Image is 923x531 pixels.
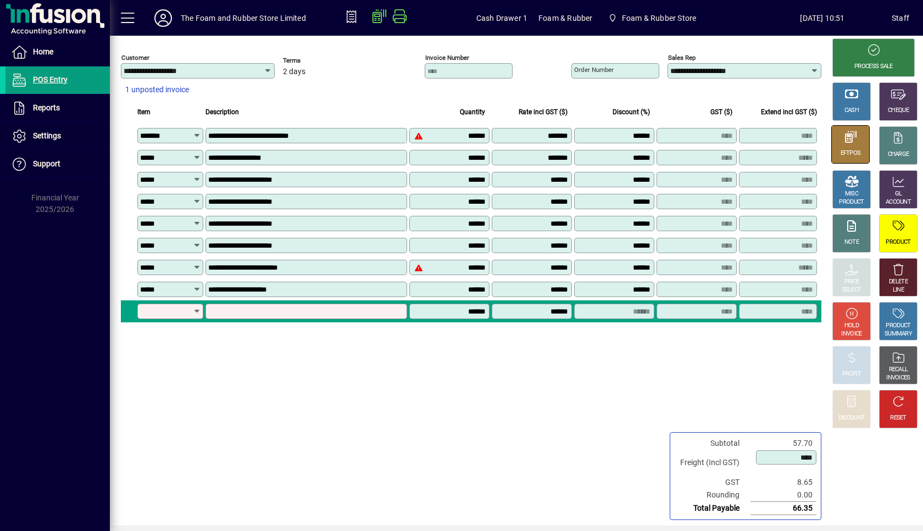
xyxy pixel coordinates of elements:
span: Extend incl GST ($) [761,106,817,118]
div: LINE [893,286,904,294]
div: PRODUCT [886,322,910,330]
button: 1 unposted invoice [121,80,193,100]
span: Terms [283,57,349,64]
span: GST ($) [710,106,732,118]
div: ACCOUNT [886,198,911,206]
div: INVOICES [886,374,910,382]
td: 66.35 [750,502,816,515]
div: Staff [892,9,909,27]
span: Rate incl GST ($) [519,106,568,118]
div: SELECT [842,286,861,294]
span: Foam & Rubber [538,9,592,27]
mat-label: Customer [121,54,149,62]
span: Settings [33,131,61,140]
td: Subtotal [675,437,750,450]
span: 1 unposted invoice [125,84,189,96]
td: Freight (Incl GST) [675,450,750,476]
button: Profile [146,8,181,28]
td: 0.00 [750,489,816,502]
div: The Foam and Rubber Store Limited [181,9,306,27]
div: DISCOUNT [838,414,865,422]
div: PRODUCT [839,198,864,206]
div: DELETE [889,278,908,286]
span: Support [33,159,60,168]
div: RECALL [889,366,908,374]
span: Reports [33,103,60,112]
td: 57.70 [750,437,816,450]
span: Home [33,47,53,56]
div: HOLD [844,322,859,330]
td: Total Payable [675,502,750,515]
a: Support [5,150,110,178]
a: Reports [5,94,110,122]
div: PROFIT [842,370,861,378]
span: Cash Drawer 1 [476,9,527,27]
td: 8.65 [750,476,816,489]
a: Home [5,38,110,66]
div: GL [895,190,902,198]
span: [DATE] 10:51 [753,9,892,27]
span: Description [205,106,239,118]
span: POS Entry [33,75,68,84]
div: NOTE [844,238,859,247]
span: Discount (%) [613,106,650,118]
span: 2 days [283,68,305,76]
a: Settings [5,122,110,150]
td: GST [675,476,750,489]
span: Foam & Rubber Store [622,9,696,27]
div: SUMMARY [885,330,912,338]
div: CASH [844,107,859,115]
div: EFTPOS [841,149,861,158]
div: PRICE [844,278,859,286]
mat-label: Invoice number [425,54,469,62]
mat-label: Sales rep [668,54,696,62]
td: Rounding [675,489,750,502]
div: INVOICE [841,330,861,338]
div: CHARGE [888,150,909,159]
div: PRODUCT [886,238,910,247]
span: Item [137,106,151,118]
mat-label: Order number [574,66,614,74]
div: RESET [890,414,907,422]
div: MISC [845,190,858,198]
div: CHEQUE [888,107,909,115]
div: PROCESS SALE [854,63,893,71]
span: Quantity [460,106,485,118]
span: Foam & Rubber Store [603,8,700,28]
